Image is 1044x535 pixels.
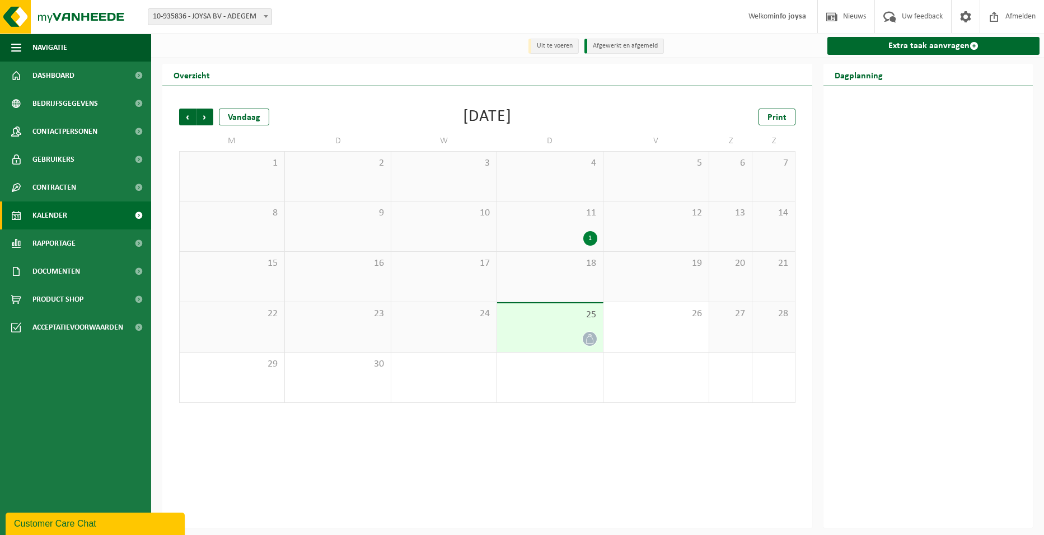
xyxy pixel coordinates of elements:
span: 30 [291,358,385,370]
span: Contactpersonen [32,118,97,146]
span: 9 [291,207,385,219]
span: 14 [758,207,789,219]
span: 10-935836 - JOYSA BV - ADEGEM [148,8,272,25]
span: Product Shop [32,285,83,313]
span: Contracten [32,173,76,201]
span: 7 [758,157,789,170]
a: Print [759,109,795,125]
span: 1 [185,157,279,170]
span: 13 [715,207,746,219]
h2: Dagplanning [823,64,894,86]
span: 21 [758,257,789,270]
span: 15 [185,257,279,270]
span: Print [767,113,786,122]
span: Vorige [179,109,196,125]
td: W [391,131,497,151]
td: V [603,131,709,151]
span: 2 [291,157,385,170]
td: Z [752,131,795,151]
td: D [497,131,603,151]
span: 16 [291,257,385,270]
span: Bedrijfsgegevens [32,90,98,118]
span: 29 [185,358,279,370]
span: Volgende [196,109,213,125]
a: Extra taak aanvragen [827,37,1040,55]
span: 26 [609,308,703,320]
span: 24 [397,308,491,320]
span: Documenten [32,257,80,285]
div: [DATE] [463,109,512,125]
span: 27 [715,308,746,320]
div: Vandaag [219,109,269,125]
iframe: chat widget [6,510,187,535]
span: 5 [609,157,703,170]
span: 11 [503,207,597,219]
span: 3 [397,157,491,170]
span: 22 [185,308,279,320]
div: 1 [583,231,597,246]
li: Uit te voeren [528,39,579,54]
td: D [285,131,391,151]
td: M [179,131,285,151]
span: 6 [715,157,746,170]
span: 19 [609,257,703,270]
td: Z [709,131,752,151]
span: 10 [397,207,491,219]
span: 12 [609,207,703,219]
li: Afgewerkt en afgemeld [584,39,664,54]
span: 28 [758,308,789,320]
span: 17 [397,257,491,270]
span: Dashboard [32,62,74,90]
span: 25 [503,309,597,321]
h2: Overzicht [162,64,221,86]
span: 18 [503,257,597,270]
span: 8 [185,207,279,219]
strong: info joysa [774,12,806,21]
span: 23 [291,308,385,320]
span: 10-935836 - JOYSA BV - ADEGEM [148,9,271,25]
span: Rapportage [32,229,76,257]
span: Gebruikers [32,146,74,173]
span: 4 [503,157,597,170]
span: 20 [715,257,746,270]
span: Kalender [32,201,67,229]
span: Navigatie [32,34,67,62]
span: Acceptatievoorwaarden [32,313,123,341]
